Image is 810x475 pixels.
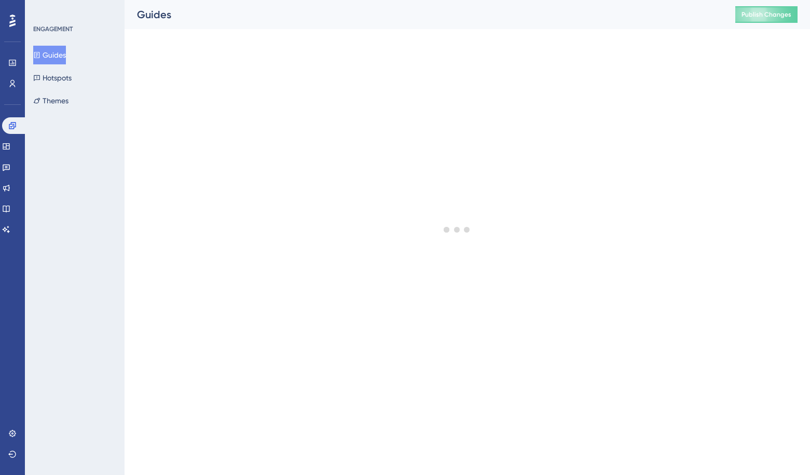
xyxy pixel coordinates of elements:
button: Themes [33,91,68,110]
div: Guides [137,7,709,22]
button: Guides [33,46,66,64]
button: Hotspots [33,69,72,87]
div: ENGAGEMENT [33,25,73,33]
span: Publish Changes [742,10,791,19]
button: Publish Changes [735,6,798,23]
